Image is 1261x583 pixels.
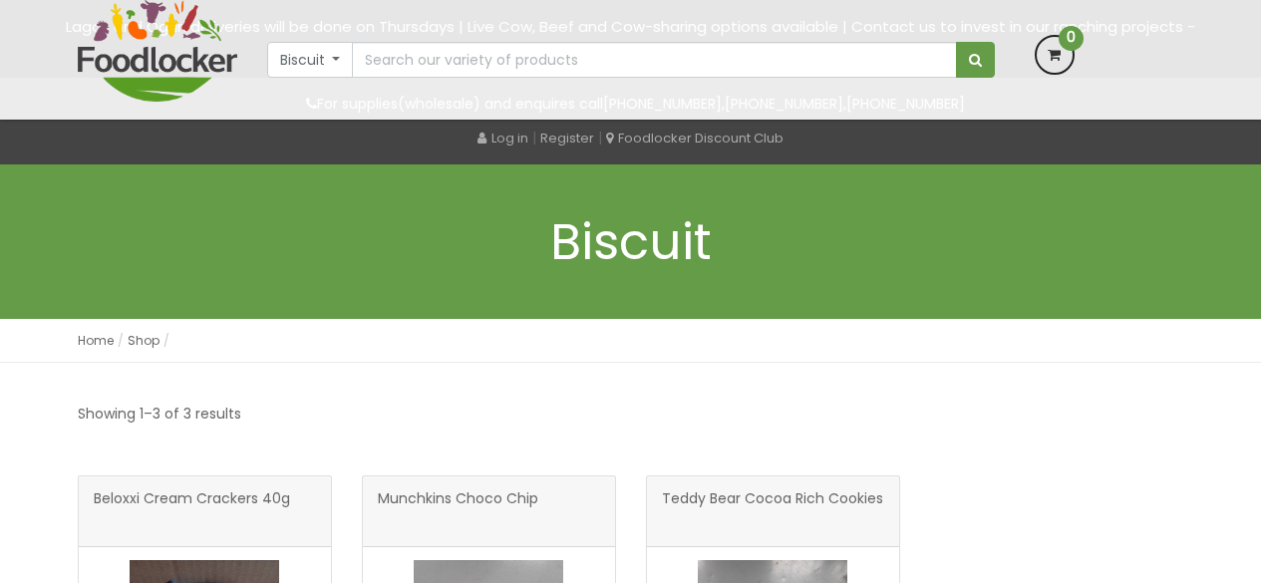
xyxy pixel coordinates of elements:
[606,129,784,147] a: Foodlocker Discount Club
[128,332,159,349] a: Shop
[598,128,602,147] span: |
[540,129,594,147] a: Register
[78,403,241,426] p: Showing 1–3 of 3 results
[267,42,354,78] button: Biscuit
[532,128,536,147] span: |
[662,491,883,531] span: Teddy Bear Cocoa Rich Cookies
[94,491,290,531] span: Beloxxi Cream Crackers 40g
[78,214,1184,269] h1: Biscuit
[477,129,528,147] a: Log in
[1059,26,1084,51] span: 0
[378,491,538,531] span: Munchkins Choco Chip
[78,332,114,349] a: Home
[352,42,956,78] input: Search our variety of products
